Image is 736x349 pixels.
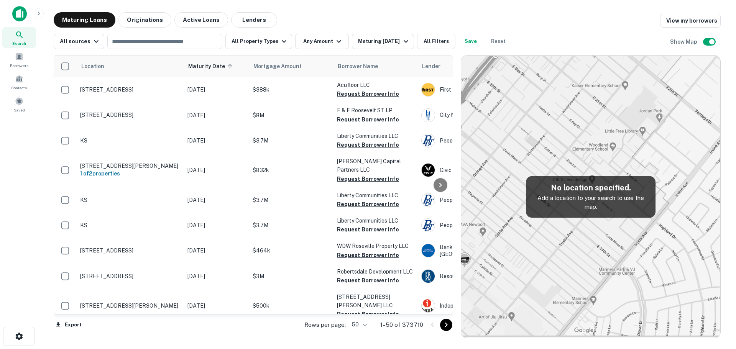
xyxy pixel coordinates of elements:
[337,242,414,250] p: WDW Roseville Property LLC
[10,62,28,69] span: Borrowers
[422,109,435,122] img: picture
[253,111,329,120] p: $8M
[461,56,720,338] img: map-placeholder.webp
[253,301,329,310] p: $500k
[253,136,329,145] p: $3.7M
[54,34,104,49] button: All sources
[532,193,649,211] p: Add a location to your search to use the map.
[421,134,536,147] div: Peoples Bank And Trust
[253,62,312,71] span: Mortgage Amount
[80,111,180,118] p: [STREET_ADDRESS]
[422,244,435,257] img: picture
[486,34,511,49] button: Reset
[187,246,245,255] p: [DATE]
[670,38,698,46] h6: Show Map
[80,169,180,178] h6: 1 of 2 properties
[80,302,180,309] p: [STREET_ADDRESS][PERSON_NAME]
[337,191,414,200] p: Liberty Communities LLC
[337,81,414,89] p: Acufloor LLC
[532,182,649,193] h5: No location specified.
[54,12,115,28] button: Maturing Loans
[421,269,536,283] div: Resource Bank ([US_STATE])
[440,319,452,331] button: Go to next page
[187,85,245,94] p: [DATE]
[184,56,249,77] th: Maturity Date
[253,166,329,174] p: $832k
[422,83,435,96] img: picture
[337,216,414,225] p: Liberty Communities LLC
[60,37,101,46] div: All sources
[187,221,245,229] p: [DATE]
[80,273,180,280] p: [STREET_ADDRESS]
[12,40,26,46] span: Search
[337,174,399,184] button: Request Borrower Info
[253,272,329,280] p: $3M
[187,166,245,174] p: [DATE]
[422,193,435,206] img: picture
[333,56,417,77] th: Borrower Name
[253,85,329,94] p: $388k
[422,134,435,147] img: picture
[187,272,245,280] p: [DATE]
[422,164,435,177] img: picture
[187,111,245,120] p: [DATE]
[118,12,171,28] button: Originations
[337,276,399,285] button: Request Borrower Info
[422,299,435,312] img: picture
[660,14,721,28] a: View my borrowers
[80,162,180,169] p: [STREET_ADDRESS][PERSON_NAME]
[337,106,414,115] p: F & F Roosevelt ST LP
[337,115,399,124] button: Request Borrower Info
[2,72,36,92] a: Contacts
[358,37,410,46] div: Maturing [DATE]
[80,197,180,203] p: KS
[337,251,399,260] button: Request Borrower Info
[380,320,423,329] p: 1–50 of 373710
[54,319,84,331] button: Export
[76,56,184,77] th: Location
[231,12,277,28] button: Lenders
[295,34,349,49] button: Any Amount
[421,83,536,97] div: First Financial Bank
[337,200,399,209] button: Request Borrower Info
[249,56,333,77] th: Mortgage Amount
[81,62,104,71] span: Location
[338,62,378,71] span: Borrower Name
[2,49,36,70] a: Borrowers
[421,108,536,122] div: City National Bank
[80,247,180,254] p: [STREET_ADDRESS]
[349,319,368,330] div: 50
[253,221,329,229] p: $3.7M
[225,34,292,49] button: All Property Types
[2,94,36,115] a: Saved
[337,89,399,98] button: Request Borrower Info
[421,193,536,207] div: Peoples Bank And Trust
[337,132,414,140] p: Liberty Communities LLC
[174,12,228,28] button: Active Loans
[337,140,399,149] button: Request Borrower Info
[337,293,414,310] p: [STREET_ADDRESS][PERSON_NAME] LLC
[422,219,435,232] img: picture
[188,62,235,71] span: Maturity Date
[417,34,455,49] button: All Filters
[253,246,329,255] p: $464k
[337,310,399,319] button: Request Borrower Info
[337,157,414,174] p: [PERSON_NAME] Capital Partners LLC
[698,288,736,324] iframe: Chat Widget
[2,27,36,48] a: Search
[187,196,245,204] p: [DATE]
[421,299,536,313] div: Independent Bank (i-bank)
[80,222,180,229] p: KS
[421,244,536,257] div: Bank Of [PERSON_NAME][GEOGRAPHIC_DATA]
[421,163,536,177] div: Civic Financial Services
[422,62,440,71] span: Lender
[253,196,329,204] p: $3.7M
[304,320,346,329] p: Rows per page:
[14,107,25,113] span: Saved
[422,270,435,283] img: picture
